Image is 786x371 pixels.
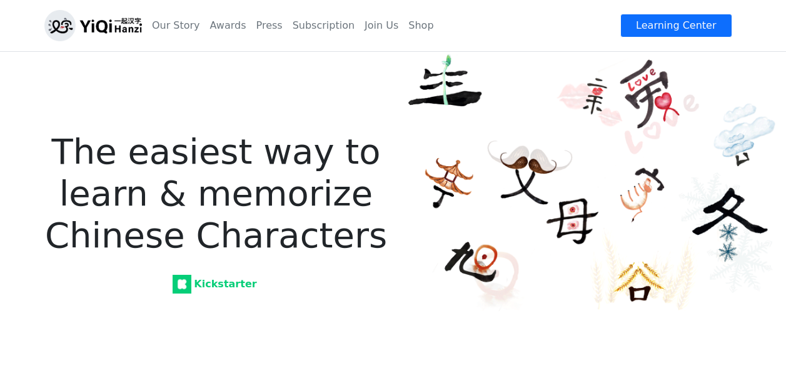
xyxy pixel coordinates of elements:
img: logo_h.png [44,10,142,41]
a: Shop [403,13,438,38]
img: Kickstarter [173,275,191,294]
a: Press [251,13,288,38]
img: YiQi Hanzi [401,51,777,311]
a: Learning Center [620,14,732,37]
strong: Kickstarter [175,278,256,290]
a: Kickstarter [44,272,386,297]
a: Our Story [147,13,205,38]
a: Join Us [360,13,403,38]
h1: The easiest way to learn & memorize Chinese Characters [44,56,388,257]
a: Awards [205,13,251,38]
a: Subscription [288,13,360,38]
